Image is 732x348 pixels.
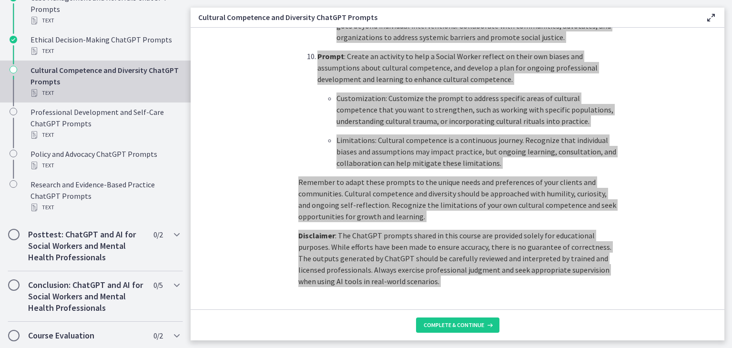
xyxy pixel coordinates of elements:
[336,134,617,169] p: Limitations: Cultural competence is a continuous journey. Recognize that individual biases and as...
[298,176,617,222] p: Remember to adapt these prompts to the unique needs and preferences of your clients and communiti...
[30,15,179,26] div: Text
[317,51,344,61] strong: Prompt
[30,34,179,57] div: Ethical Decision-Making ChatGPT Prompts
[30,160,179,171] div: Text
[298,231,335,240] strong: Disclaimer
[30,45,179,57] div: Text
[30,179,179,213] div: Research and Evidence-Based Practice ChatGPT Prompts
[153,229,163,240] span: 0 / 2
[153,330,163,341] span: 0 / 2
[28,279,144,314] h2: Conclusion: ChatGPT and AI for Social Workers and Mental Health Professionals
[30,87,179,99] div: Text
[30,106,179,141] div: Professional Development and Self-Care ChatGPT Prompts
[10,36,17,43] i: Completed
[424,321,484,329] span: Complete & continue
[336,92,617,127] p: Customization: Customize the prompt to address specific areas of cultural competence that you wan...
[30,202,179,213] div: Text
[30,129,179,141] div: Text
[28,330,144,341] h2: Course Evaluation
[298,230,617,287] p: : The ChatGPT prompts shared in this course are provided solely for educational purposes. While e...
[317,51,617,85] p: : Create an activity to help a Social Worker reflect on their own biases and assumptions about cu...
[153,279,163,291] span: 0 / 5
[30,148,179,171] div: Policy and Advocacy ChatGPT Prompts
[30,64,179,99] div: Cultural Competence and Diversity ChatGPT Prompts
[198,11,690,23] h3: Cultural Competence and Diversity ChatGPT Prompts
[416,317,499,333] button: Complete & continue
[28,229,144,263] h2: Posttest: ChatGPT and AI for Social Workers and Mental Health Professionals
